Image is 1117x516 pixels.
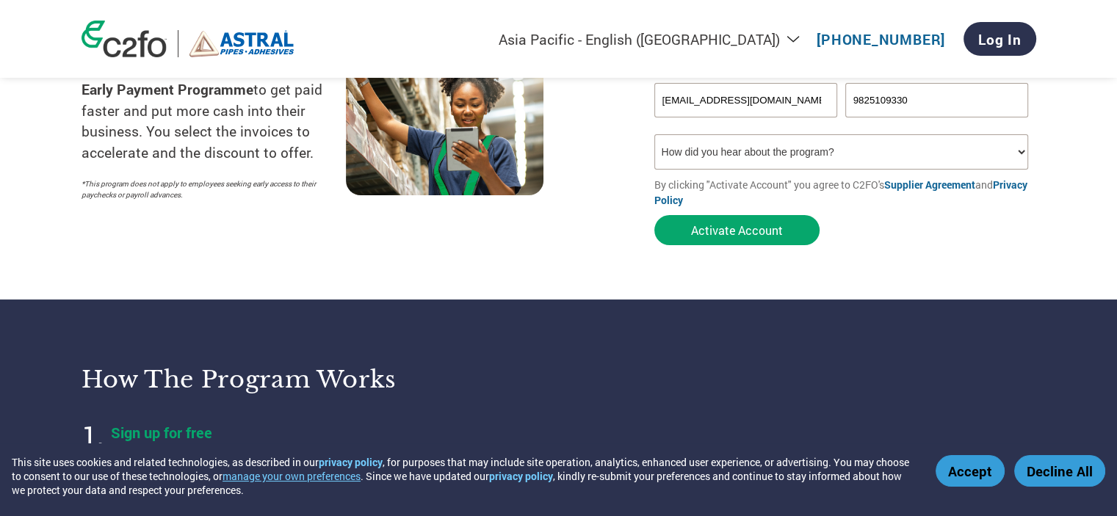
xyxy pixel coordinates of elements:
[817,30,945,48] a: [PHONE_NUMBER]
[654,178,1027,207] a: Privacy Policy
[654,119,838,128] div: Inavlid Email Address
[654,83,838,117] input: Invalid Email format
[82,58,346,164] p: Suppliers choose C2FO and the to get paid faster and put more cash into their business. You selec...
[654,215,820,245] button: Activate Account
[12,455,914,497] div: This site uses cookies and related technologies, as described in our , for purposes that may incl...
[845,83,1029,117] input: Phone*
[489,469,553,483] a: privacy policy
[82,59,319,98] strong: Astral Early Payment Programme
[936,455,1005,487] button: Accept
[1014,455,1105,487] button: Decline All
[82,178,331,200] p: *This program does not apply to employees seeking early access to their paychecks or payroll adva...
[82,21,167,57] img: c2fo logo
[319,455,383,469] a: privacy policy
[111,423,478,442] h4: Sign up for free
[223,469,361,483] button: manage your own preferences
[654,177,1036,208] p: By clicking "Activate Account" you agree to C2FO's and
[845,119,1029,128] div: Inavlid Phone Number
[82,365,541,394] h3: How the program works
[964,22,1036,56] a: Log In
[884,178,975,192] a: Supplier Agreement
[189,30,294,57] img: Astral
[346,51,543,195] img: supply chain worker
